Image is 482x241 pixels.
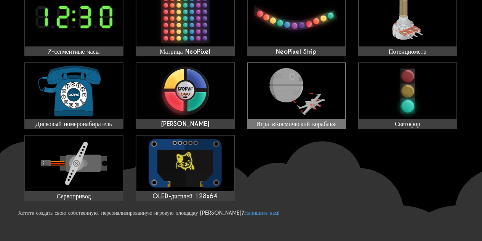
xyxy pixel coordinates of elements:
[395,120,420,128] font: Светофор
[247,62,346,129] a: Игра «Космический корабль»
[358,62,457,129] a: Светофор
[359,63,456,119] img: Светофор
[136,135,235,201] a: OLED-дисплей 128x64
[25,136,123,191] img: Сервопривод
[136,62,235,129] a: [PERSON_NAME]
[35,120,112,128] font: Дисковый номеронабиратель
[24,62,123,129] a: Дисковый номеронабиратель
[276,48,317,56] font: NeoPixel Strip
[256,120,336,128] font: Игра «Космический корабль»
[136,63,234,119] img: Саймон Гейм
[18,209,244,216] font: Хотите создать свою собственную, персонализированную игровую площадку [PERSON_NAME]?
[24,135,123,201] a: Сервопривод
[48,48,100,56] font: 7-сегментные часы
[57,192,91,200] font: Сервопривод
[152,192,218,200] font: OLED-дисплей 128x64
[244,209,280,216] a: Напишите нам!
[136,136,234,191] img: OLED-дисплей 128x64
[160,48,210,56] font: Матрица NeoPixel
[25,63,123,119] img: Дисковый номеронабиратель
[389,48,426,56] font: Потенциометр
[248,63,345,119] img: Игра «Космический корабль»
[161,120,209,128] font: [PERSON_NAME]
